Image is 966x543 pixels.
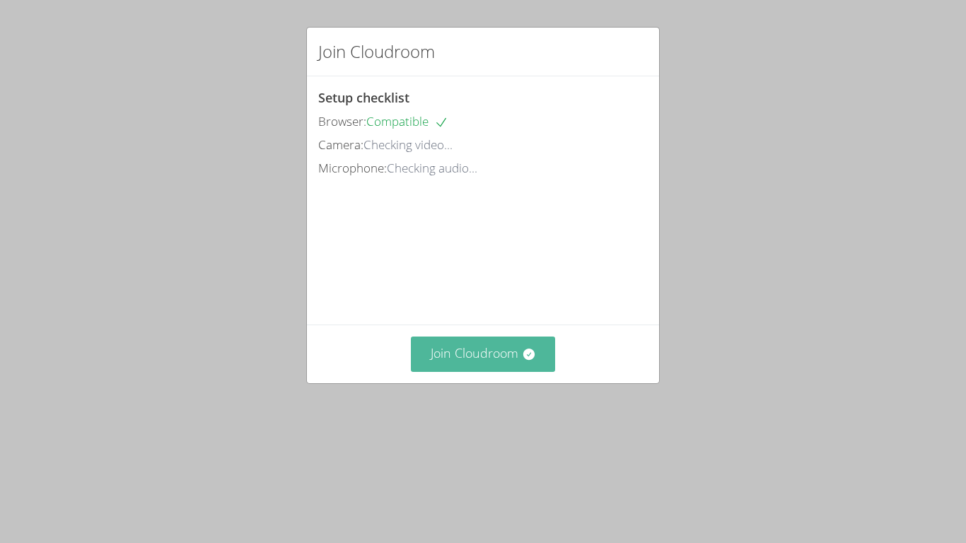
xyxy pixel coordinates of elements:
span: Setup checklist [318,89,409,106]
span: Browser: [318,113,366,129]
h2: Join Cloudroom [318,39,435,64]
span: Compatible [366,113,448,129]
span: Microphone: [318,160,387,176]
button: Join Cloudroom [411,337,556,371]
span: Camera: [318,136,363,153]
span: Checking audio... [387,160,477,176]
span: Checking video... [363,136,453,153]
